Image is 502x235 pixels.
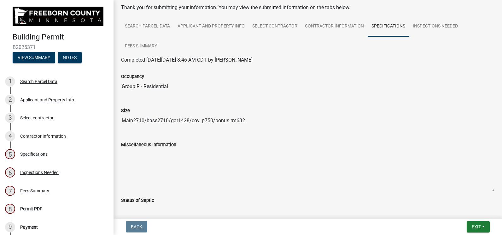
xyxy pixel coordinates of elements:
div: 4 [5,131,15,141]
label: Miscellaneous Information [121,143,176,147]
a: Applicant and Property Info [174,16,248,37]
div: Applicant and Property Info [20,98,74,102]
div: Select contractor [20,116,54,120]
a: Search Parcel Data [121,16,174,37]
div: 9 [5,222,15,232]
a: Contractor Information [301,16,368,37]
div: 5 [5,149,15,159]
span: Back [131,224,142,229]
a: Fees Summary [121,36,161,57]
label: Occupancy [121,75,144,79]
wm-modal-confirm: Notes [58,55,82,60]
div: 8 [5,204,15,214]
h4: Building Permit [13,33,108,42]
div: Inspections Needed [20,170,59,175]
wm-modal-confirm: Summary [13,55,55,60]
a: Inspections Needed [409,16,462,37]
div: Thank you for submitting your information. You may view the submitted information on the tabs below. [121,4,494,11]
button: View Summary [13,52,55,63]
div: 3 [5,113,15,123]
div: 6 [5,167,15,178]
a: Specifications [368,16,409,37]
a: Select contractor [248,16,301,37]
span: Exit [472,224,481,229]
div: Search Parcel Data [20,79,57,84]
div: 2 [5,95,15,105]
div: 7 [5,186,15,196]
button: Exit [467,221,490,232]
div: Specifications [20,152,48,156]
img: Freeborn County, Minnesota [13,7,103,26]
label: Status of Septic [121,198,154,203]
button: Back [126,221,147,232]
div: Fees Summary [20,189,49,193]
span: B2025371 [13,44,101,50]
button: Notes [58,52,82,63]
div: Contractor Information [20,134,66,138]
div: Permit PDF [20,207,42,211]
div: Payment [20,225,38,229]
div: 1 [5,76,15,87]
label: Size [121,109,130,113]
span: Completed [DATE][DATE] 8:46 AM CDT by [PERSON_NAME] [121,57,253,63]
